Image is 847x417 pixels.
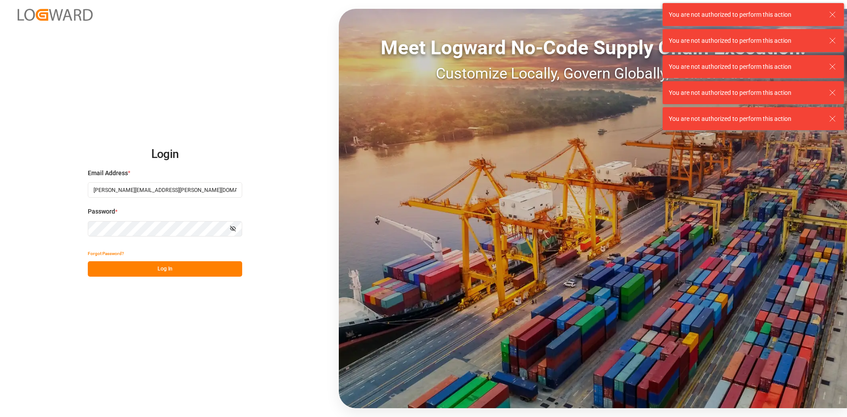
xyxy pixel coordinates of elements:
div: You are not authorized to perform this action [669,88,821,98]
input: Enter your email [88,182,242,198]
button: Forgot Password? [88,246,124,261]
span: Email Address [88,169,128,178]
div: You are not authorized to perform this action [669,36,821,45]
div: Customize Locally, Govern Globally, Deliver Fast [339,62,847,85]
img: Logward_new_orange.png [18,9,93,21]
div: You are not authorized to perform this action [669,62,821,71]
div: Meet Logward No-Code Supply Chain Execution: [339,33,847,62]
span: Password [88,207,115,216]
button: Log In [88,261,242,277]
h2: Login [88,140,242,169]
div: You are not authorized to perform this action [669,10,821,19]
div: You are not authorized to perform this action [669,114,821,124]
